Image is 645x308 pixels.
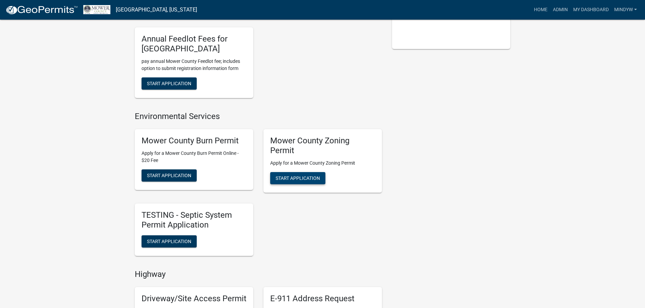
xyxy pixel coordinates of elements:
span: Start Application [276,175,320,181]
h4: Environmental Services [135,112,382,121]
h5: Driveway/Site Access Permit [142,294,246,304]
img: Mower County, Minnesota [83,5,110,14]
span: Start Application [147,80,191,86]
button: Start Application [142,169,197,182]
a: Home [531,3,550,16]
h5: E-911 Address Request [270,294,375,304]
a: Admin [550,3,571,16]
h5: Mower County Burn Permit [142,136,246,146]
button: Start Application [142,235,197,247]
h5: TESTING - Septic System Permit Application [142,210,246,230]
button: Start Application [142,77,197,90]
p: pay annual Mower County Feedlot fee; includes option to submit registration information form [142,58,246,72]
h5: Annual Feedlot Fees for [GEOGRAPHIC_DATA] [142,34,246,54]
a: mindyw [611,3,640,16]
p: Apply for a Mower County Zoning Permit [270,160,375,167]
a: [GEOGRAPHIC_DATA], [US_STATE] [116,4,197,16]
p: Apply for a Mower County Burn Permit Online - $20 Fee [142,150,246,164]
h4: Highway [135,269,382,279]
a: My Dashboard [571,3,611,16]
h5: Mower County Zoning Permit [270,136,375,156]
button: Start Application [270,172,325,184]
span: Start Application [147,238,191,244]
span: Start Application [147,173,191,178]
